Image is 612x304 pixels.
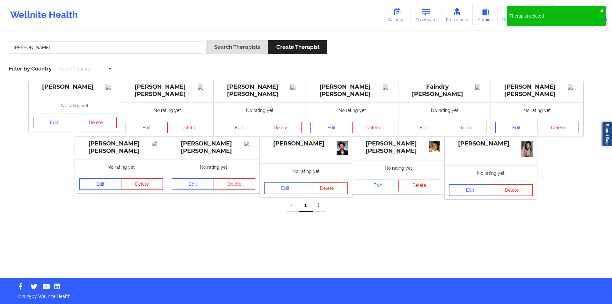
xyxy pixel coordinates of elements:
[172,140,255,155] div: [PERSON_NAME] [PERSON_NAME]
[152,141,163,146] img: Image%2Fplaceholer-image.png
[75,159,167,175] div: No rating yet
[403,122,445,133] a: Edit
[383,4,411,26] a: Calendar
[218,83,302,98] div: [PERSON_NAME] [PERSON_NAME]
[495,122,537,133] a: Edit
[352,122,394,133] button: Delete
[449,140,533,147] div: [PERSON_NAME]
[411,4,441,26] a: Dashboard
[268,40,327,54] button: Create Therapist
[441,4,473,26] a: Prescribers
[286,199,326,212] div: Pagination Navigation
[290,85,302,90] img: Image%2Fplaceholer-image.png
[310,83,394,98] div: [PERSON_NAME] [PERSON_NAME]
[75,117,117,128] button: Delete
[121,178,163,190] button: Delete
[286,199,299,212] a: Previous item
[33,83,117,91] div: [PERSON_NAME]
[214,178,256,190] button: Delete
[198,85,209,90] img: Image%2Fplaceholer-image.png
[495,83,579,98] div: [PERSON_NAME] [PERSON_NAME]
[403,83,486,98] div: Faindry [PERSON_NAME]
[306,102,398,118] div: No rating yet
[602,122,612,147] a: Report Bug
[398,180,441,191] button: Delete
[498,4,524,26] a: Coaches
[260,163,352,179] div: No rating yet
[167,159,260,175] div: No rating yet
[600,8,604,13] button: close
[79,178,121,190] a: Edit
[445,165,537,181] div: No rating yet
[206,40,268,54] button: Search Therapists
[475,85,486,90] img: Image%2Fplaceholer-image.png
[337,141,348,155] img: 25a2f716-9e03-4b23-b4be-62cd61444cee_1000095960.jpg
[126,122,168,133] a: Edit
[33,117,75,128] a: Edit
[29,98,121,113] div: No rating yet
[445,122,487,133] button: Delete
[352,160,445,176] div: No rating yet
[568,85,579,90] img: Image%2Fplaceholer-image.png
[521,141,533,157] img: 025d9b2b-ec32-4e9c-9f28-7f99aa1077c4_3c0a1783-3cc0-429f-9868-e4bf33734262NINY.jpg
[126,83,209,98] div: [PERSON_NAME] [PERSON_NAME]
[9,65,52,72] span: Filter by Country
[214,102,306,118] div: No rating yet
[106,85,117,90] img: Image%2Fplaceholer-image.png
[299,199,313,212] a: 1
[313,199,326,212] a: Next item
[59,67,90,71] div: Select Country
[537,122,579,133] button: Delete
[218,122,260,133] a: Edit
[121,102,214,118] div: No rating yet
[357,140,440,155] div: [PERSON_NAME] [PERSON_NAME]
[491,184,533,196] button: Delete
[449,184,491,196] a: Edit
[167,122,209,133] button: Delete
[429,141,440,152] img: df943839-c331-4d17-92c1-1c36eb1fc837_05784bd3-2caa-458e-963b-54ba60b4384cu1zfht.jpg
[310,122,353,133] a: Edit
[264,182,306,194] a: Edit
[13,289,599,300] p: © 2025 by Wellnite Health
[9,41,204,54] input: Search Keywords
[473,4,498,26] a: Admins
[357,180,399,191] a: Edit
[264,140,348,147] div: [PERSON_NAME]
[306,182,348,194] button: Delete
[244,141,255,146] img: Image%2Fplaceholer-image.png
[383,85,394,90] img: Image%2Fplaceholer-image.png
[172,178,214,190] a: Edit
[79,140,163,155] div: [PERSON_NAME] [PERSON_NAME]
[398,102,491,118] div: No rating yet
[509,13,600,19] div: Therapist deleted
[260,122,302,133] button: Delete
[491,102,583,118] div: No rating yet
